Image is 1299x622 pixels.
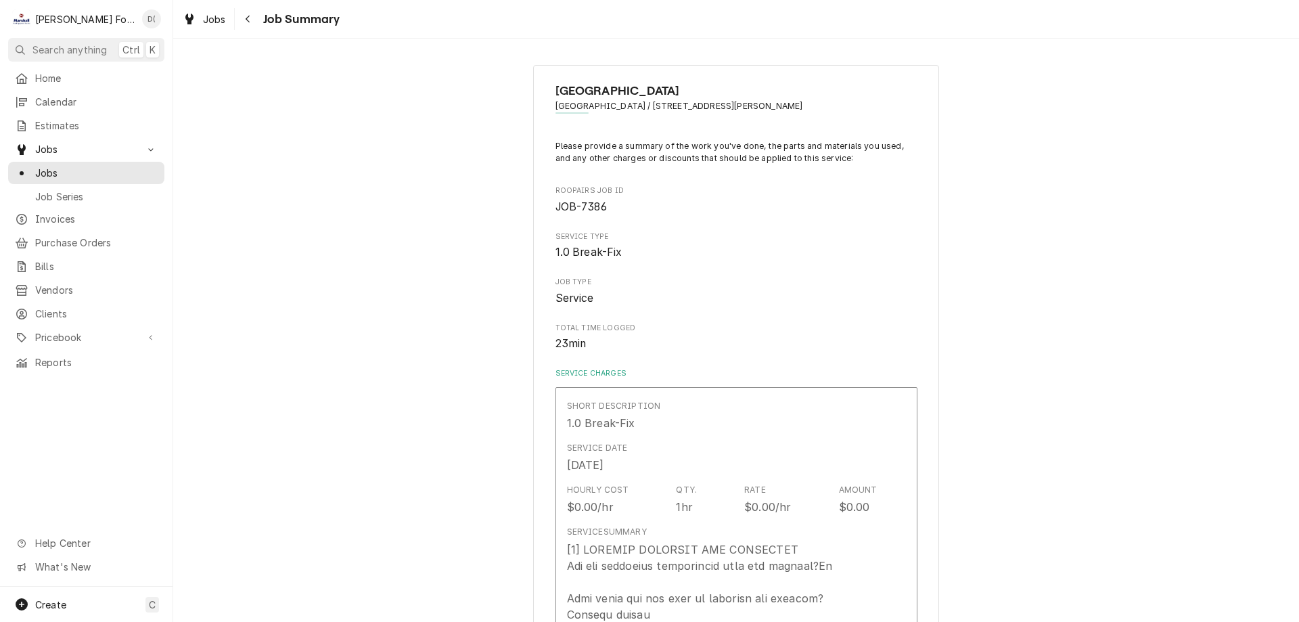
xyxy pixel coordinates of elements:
a: Purchase Orders [8,231,164,254]
div: Roopairs Job ID [555,185,917,215]
span: Job Series [35,190,158,204]
span: Search anything [32,43,107,57]
span: Job Summary [259,10,340,28]
div: Amount [839,484,878,496]
a: Job Series [8,185,164,208]
span: C [149,598,156,612]
div: $0.00/hr [567,499,614,515]
span: 23min [555,337,587,350]
span: Estimates [35,118,158,133]
div: Short Description [567,400,661,412]
button: Navigate back [237,8,259,30]
span: Help Center [35,536,156,550]
span: Jobs [35,166,158,180]
div: $0.00 [839,499,870,515]
span: Job Type [555,290,917,307]
div: 1.0 Break-Fix [567,415,635,431]
div: Total Time Logged [555,323,917,352]
span: Invoices [35,212,158,226]
a: Clients [8,303,164,325]
span: Create [35,599,66,610]
span: K [150,43,156,57]
span: Ctrl [122,43,140,57]
span: JOB-7386 [555,200,607,213]
span: Calendar [35,95,158,109]
div: M [12,9,31,28]
a: Bills [8,255,164,277]
a: Go to Help Center [8,532,164,554]
div: Service Type [555,231,917,261]
p: Please provide a summary of the work you've done, the parts and materials you used, and any other... [555,140,917,165]
a: Go to Pricebook [8,326,164,349]
div: Client Information [555,82,917,123]
div: Hourly Cost [567,484,629,496]
span: Address [555,100,917,112]
span: Purchase Orders [35,236,158,250]
div: Derek Testa (81)'s Avatar [142,9,161,28]
div: Service Summary [567,526,647,538]
label: Service Charges [555,368,917,379]
span: Reports [35,355,158,370]
span: Service Type [555,244,917,261]
span: Total Time Logged [555,323,917,334]
span: Service Type [555,231,917,242]
a: Go to Jobs [8,138,164,160]
a: Home [8,67,164,89]
a: Vendors [8,279,164,301]
span: Total Time Logged [555,336,917,352]
button: Search anythingCtrlK [8,38,164,62]
div: D( [142,9,161,28]
a: Reports [8,351,164,374]
div: Job Type [555,277,917,306]
a: Jobs [177,8,231,30]
div: Service Date [567,442,628,454]
div: $0.00/hr [744,499,791,515]
div: Rate [744,484,766,496]
div: 1hr [676,499,692,515]
span: Vendors [35,283,158,297]
div: [DATE] [567,457,604,473]
span: Service [555,292,594,305]
span: Jobs [35,142,137,156]
span: Jobs [203,12,226,26]
span: 1.0 Break-Fix [555,246,622,259]
span: Roopairs Job ID [555,185,917,196]
a: Jobs [8,162,164,184]
a: Invoices [8,208,164,230]
div: Marshall Food Equipment Service's Avatar [12,9,31,28]
span: Name [555,82,917,100]
div: [PERSON_NAME] Food Equipment Service [35,12,135,26]
span: Job Type [555,277,917,288]
span: Clients [35,307,158,321]
span: Pricebook [35,330,137,345]
span: What's New [35,560,156,574]
div: Qty. [676,484,697,496]
a: Calendar [8,91,164,113]
span: Bills [35,259,158,273]
a: Go to What's New [8,556,164,578]
a: Estimates [8,114,164,137]
span: Roopairs Job ID [555,199,917,215]
span: Home [35,71,158,85]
